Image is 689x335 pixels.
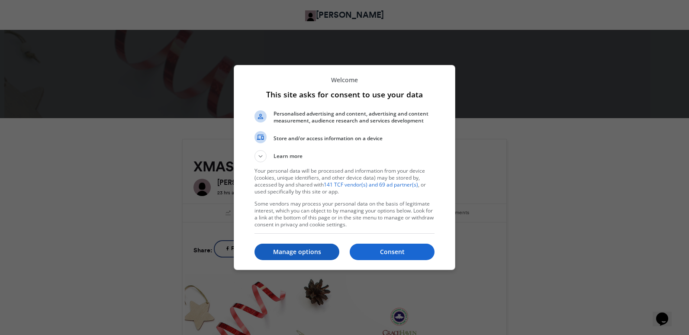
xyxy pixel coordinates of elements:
[274,152,303,162] span: Learn more
[274,135,435,142] span: Store and/or access information on a device
[350,244,435,260] button: Consent
[274,110,435,124] span: Personalised advertising and content, advertising and content measurement, audience research and ...
[254,200,435,228] p: Some vendors may process your personal data on the basis of legitimate interest, which you can ob...
[254,89,435,100] h1: This site asks for consent to use your data
[254,244,339,260] button: Manage options
[254,150,435,162] button: Learn more
[254,76,435,84] p: Welcome
[324,181,418,188] a: 141 TCF vendor(s) and 69 ad partner(s)
[254,167,435,195] p: Your personal data will be processed and information from your device (cookies, unique identifier...
[350,248,435,256] p: Consent
[254,248,339,256] p: Manage options
[234,65,455,270] div: This site asks for consent to use your data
